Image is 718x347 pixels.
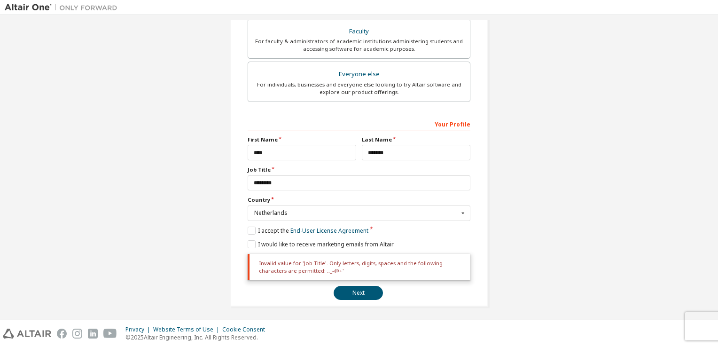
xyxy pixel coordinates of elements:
img: linkedin.svg [88,329,98,339]
p: © 2025 Altair Engineering, Inc. All Rights Reserved. [125,333,271,341]
button: Next [334,286,383,300]
img: Altair One [5,3,122,12]
img: facebook.svg [57,329,67,339]
label: I accept the [248,227,368,235]
div: Cookie Consent [222,326,271,333]
div: Privacy [125,326,153,333]
div: Faculty [254,25,464,38]
img: altair_logo.svg [3,329,51,339]
div: Netherlands [254,210,459,216]
label: Country [248,196,470,204]
a: End-User License Agreement [290,227,368,235]
div: Website Terms of Use [153,326,222,333]
div: For faculty & administrators of academic institutions administering students and accessing softwa... [254,38,464,53]
label: I would like to receive marketing emails from Altair [248,240,394,248]
label: First Name [248,136,356,143]
label: Last Name [362,136,470,143]
div: Your Profile [248,116,470,131]
div: Invalid value for 'Job Title'. Only letters, digits, spaces and the following characters are perm... [248,254,470,281]
img: youtube.svg [103,329,117,339]
div: For individuals, businesses and everyone else looking to try Altair software and explore our prod... [254,81,464,96]
label: Job Title [248,166,470,173]
div: Everyone else [254,68,464,81]
img: instagram.svg [72,329,82,339]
